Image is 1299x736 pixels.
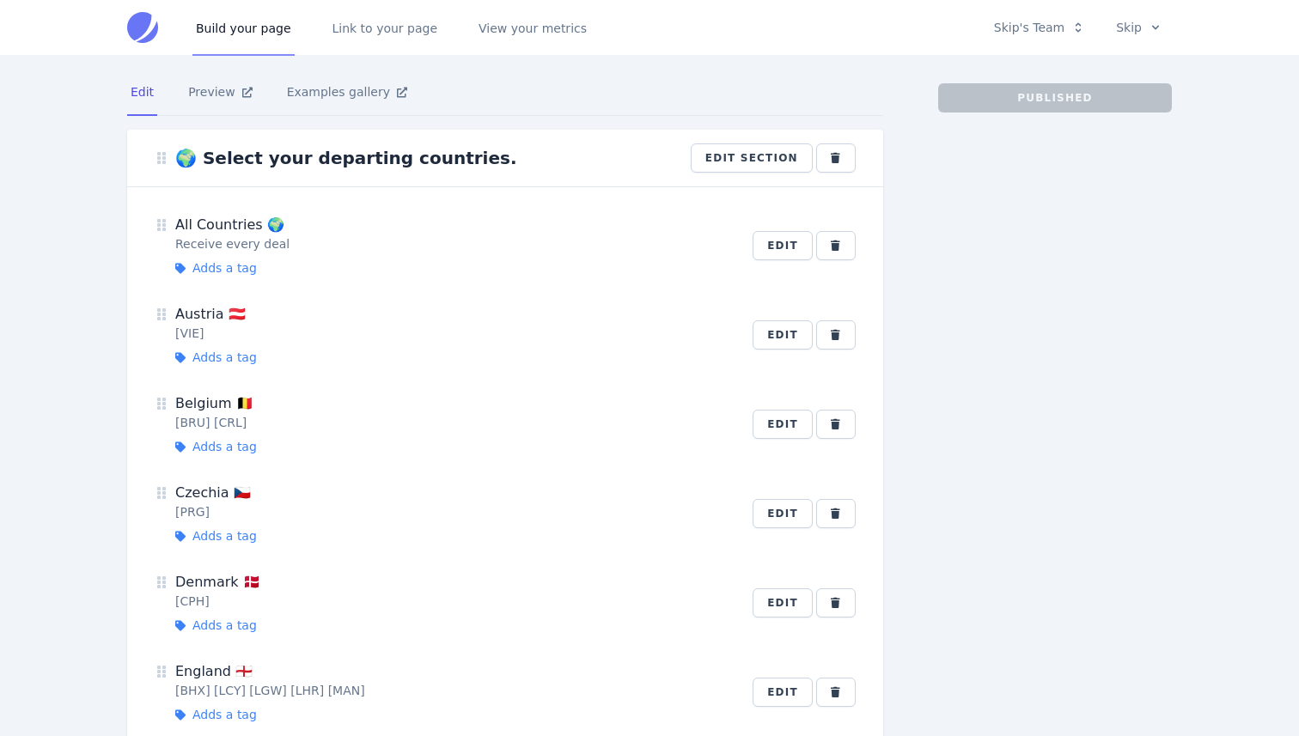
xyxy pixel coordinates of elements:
[175,593,732,610] div: [CPH]
[175,503,732,520] div: [PRG]
[175,682,732,699] div: [BHX] [LCY] [LGW] [LHR] [MAN]
[185,70,256,116] a: Preview
[192,438,302,455] div: Adds a tag
[284,70,411,116] a: Examples gallery
[753,499,813,528] button: Edit
[691,143,813,173] button: Edit section
[753,678,813,707] button: Edit
[175,483,732,503] div: Czechia 🇨🇿
[753,410,813,439] button: Edit
[753,231,813,260] button: Edit
[192,527,302,544] div: Adds a tag
[192,617,302,634] div: Adds a tag
[938,83,1172,113] button: Published
[175,235,732,252] div: Receive every deal
[175,393,732,414] div: Belgium 🇧🇪
[175,304,732,325] div: Austria 🇦🇹
[175,572,732,593] div: Denmark 🇩🇰
[192,349,302,366] div: Adds a tag
[127,70,157,116] a: Edit
[753,588,813,617] button: Edit
[127,70,883,116] nav: Tabs
[175,146,516,170] div: 🌍 Select your departing countries.
[175,414,732,431] div: [BRU] [CRL]
[1105,13,1172,42] button: Skip
[175,215,732,235] div: All Countries 🌍
[175,325,732,342] div: [VIE]
[192,706,302,723] div: Adds a tag
[753,320,813,350] button: Edit
[192,259,302,277] div: Adds a tag
[175,661,732,682] div: England 🏴󠁧󠁢󠁥󠁮󠁧󠁿
[983,13,1095,42] button: Skip's Team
